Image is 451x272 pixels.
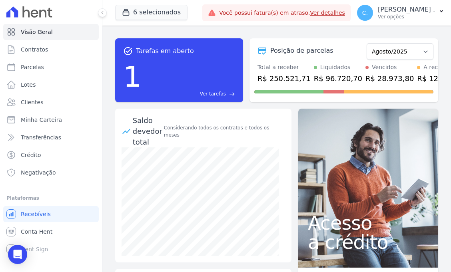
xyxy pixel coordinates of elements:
span: Negativação [21,169,56,177]
a: Minha Carteira [3,112,99,128]
a: Visão Geral [3,24,99,40]
div: A receber [423,63,451,71]
p: Ver opções [378,14,435,20]
div: Plataformas [6,193,96,203]
button: C. [PERSON_NAME] . Ver opções [351,2,451,24]
span: Você possui fatura(s) em atraso. [219,9,345,17]
a: Contratos [3,42,99,58]
span: Minha Carteira [21,116,62,124]
span: Ver tarefas [200,90,226,97]
a: Crédito [3,147,99,163]
span: Visão Geral [21,28,53,36]
a: Negativação [3,165,99,181]
span: Recebíveis [21,210,51,218]
a: Conta Hent [3,224,99,240]
span: Acesso [308,213,429,232]
a: Ver detalhes [310,10,345,16]
div: R$ 250.521,71 [257,73,311,84]
a: Lotes [3,77,99,93]
div: Considerando todos os contratos e todos os meses [164,124,285,139]
div: Posição de parcelas [270,46,333,56]
button: 6 selecionados [115,5,188,20]
a: Clientes [3,94,99,110]
div: R$ 96.720,70 [314,73,362,84]
a: Recebíveis [3,206,99,222]
div: R$ 28.973,80 [365,73,414,84]
div: Saldo devedor total [133,115,162,147]
a: Parcelas [3,59,99,75]
span: task_alt [123,46,133,56]
span: Clientes [21,98,43,106]
span: a crédito [308,232,429,252]
div: Total a receber [257,63,311,71]
div: Vencidos [372,63,397,71]
div: 1 [123,56,142,97]
span: Tarefas em aberto [136,46,194,56]
a: Ver tarefas east [145,90,235,97]
div: Open Intercom Messenger [8,245,27,264]
a: Transferências [3,129,99,145]
span: C. [362,10,368,16]
span: Conta Hent [21,228,52,236]
span: east [229,91,235,97]
div: Liquidados [320,63,351,71]
span: Parcelas [21,63,44,71]
span: Lotes [21,81,36,89]
span: Transferências [21,133,61,141]
span: Crédito [21,151,41,159]
span: Contratos [21,46,48,54]
p: [PERSON_NAME] . [378,6,435,14]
